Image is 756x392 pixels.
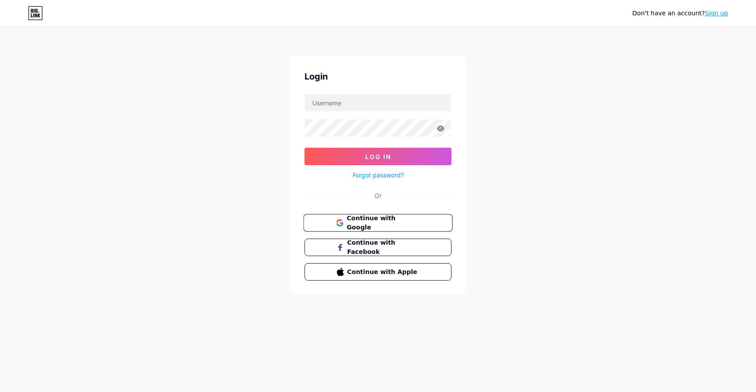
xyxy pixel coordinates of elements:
a: Continue with Google [304,214,451,232]
button: Log In [304,148,451,165]
a: Forgot password? [353,170,404,180]
button: Continue with Facebook [304,239,451,256]
div: Login [304,70,451,83]
button: Continue with Apple [304,263,451,281]
div: Or [374,191,381,200]
span: Log In [365,153,391,160]
div: Don't have an account? [632,9,728,18]
input: Username [305,94,451,111]
a: Sign up [705,10,728,17]
button: Continue with Google [303,214,452,232]
span: Continue with Apple [347,267,420,277]
span: Continue with Google [346,214,420,232]
span: Continue with Facebook [347,238,420,257]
